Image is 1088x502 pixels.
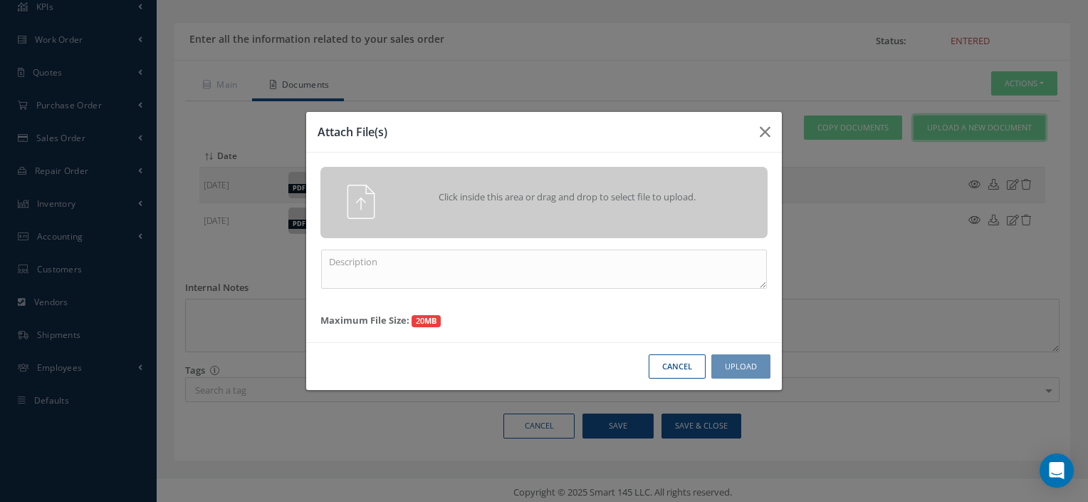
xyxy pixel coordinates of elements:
[711,354,770,379] button: Upload
[318,123,748,140] h3: Attach File(s)
[406,190,729,205] span: Click inside this area or drag and drop to select file to upload.
[344,185,378,219] img: svg+xml;base64,PHN2ZyB4bWxucz0iaHR0cDovL3d3dy53My5vcmcvMjAwMC9zdmciIHhtbG5zOnhsaW5rPSJodHRwOi8vd3...
[412,315,441,328] span: 20
[320,314,409,327] strong: Maximum File Size:
[424,315,436,326] strong: MB
[1040,454,1074,488] div: Open Intercom Messenger
[649,354,706,379] button: Cancel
